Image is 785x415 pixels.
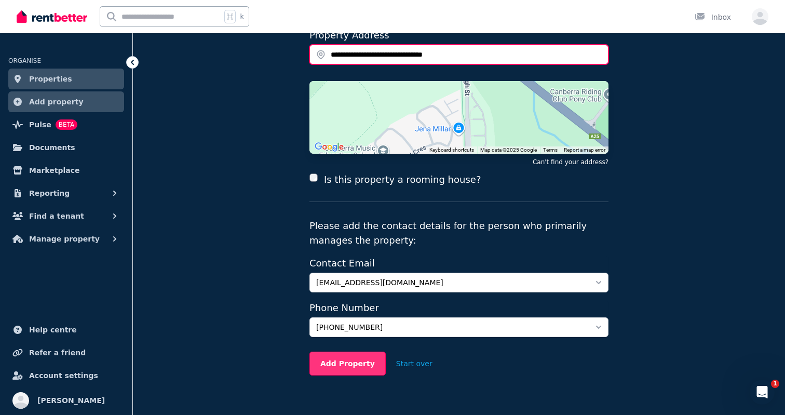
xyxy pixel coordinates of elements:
button: Can't find your address? [533,158,608,166]
span: ORGANISE [8,57,41,64]
a: Marketplace [8,160,124,181]
span: Account settings [29,369,98,382]
button: Add Property [309,352,386,376]
img: RentBetter [17,9,87,24]
span: BETA [56,119,77,130]
button: Start over [386,352,443,375]
label: Is this property a rooming house? [324,172,481,187]
label: Property Address [309,30,389,41]
span: k [240,12,243,21]
span: Pulse [29,118,51,131]
span: Refer a friend [29,346,86,359]
a: Click to see this area on Google Maps [312,140,346,154]
span: 1 [771,380,779,388]
a: PulseBETA [8,114,124,135]
button: Manage property [8,229,124,249]
a: Terms (opens in new tab) [543,147,558,153]
span: [PERSON_NAME] [37,394,105,407]
img: Google [312,140,346,154]
button: Keyboard shortcuts [429,146,474,154]
a: Properties [8,69,124,89]
span: Marketplace [29,164,79,177]
span: Help centre [29,324,77,336]
button: Reporting [8,183,124,204]
button: Find a tenant [8,206,124,226]
iframe: Intercom live chat [750,380,775,405]
span: Map data ©2025 Google [480,147,537,153]
a: Help centre [8,319,124,340]
span: Manage property [29,233,100,245]
span: Find a tenant [29,210,84,222]
div: Inbox [695,12,731,22]
span: Add property [29,96,84,108]
span: Reporting [29,187,70,199]
a: Documents [8,137,124,158]
a: Report a map error [564,147,605,153]
a: Account settings [8,365,124,386]
span: [EMAIL_ADDRESS][DOMAIN_NAME] [316,277,587,288]
label: Contact Email [309,256,608,271]
span: [PHONE_NUMBER] [316,322,587,332]
a: Refer a friend [8,342,124,363]
button: [PHONE_NUMBER] [309,317,608,337]
p: Please add the contact details for the person who primarily manages the property: [309,219,608,248]
label: Phone Number [309,301,608,315]
span: Documents [29,141,75,154]
a: Add property [8,91,124,112]
span: Properties [29,73,72,85]
button: [EMAIL_ADDRESS][DOMAIN_NAME] [309,273,608,292]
